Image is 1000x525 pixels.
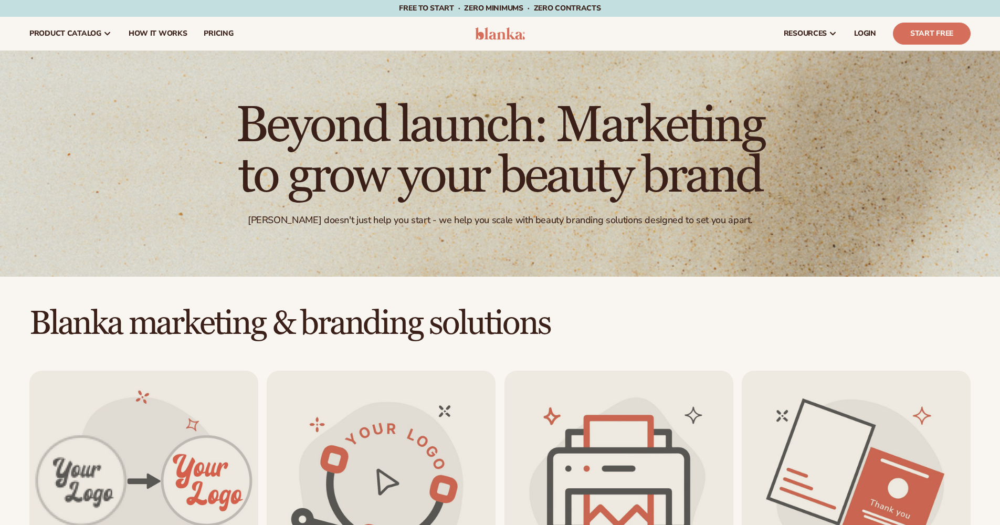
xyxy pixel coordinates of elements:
[475,27,525,40] img: logo
[212,101,789,202] h1: Beyond launch: Marketing to grow your beauty brand
[854,29,876,38] span: LOGIN
[195,17,241,50] a: pricing
[204,29,233,38] span: pricing
[846,17,885,50] a: LOGIN
[120,17,196,50] a: How It Works
[129,29,187,38] span: How It Works
[21,17,120,50] a: product catalog
[248,214,752,226] div: [PERSON_NAME] doesn't just help you start - we help you scale with beauty branding solutions desi...
[893,23,971,45] a: Start Free
[775,17,846,50] a: resources
[784,29,827,38] span: resources
[399,3,601,13] span: Free to start · ZERO minimums · ZERO contracts
[29,29,101,38] span: product catalog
